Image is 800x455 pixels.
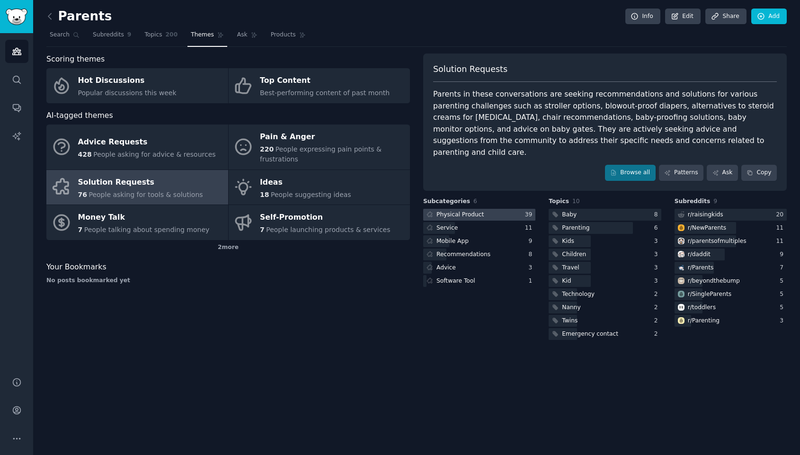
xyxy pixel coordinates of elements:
[423,209,535,221] a: Physical Product39
[625,9,660,25] a: Info
[605,165,656,181] a: Browse all
[549,302,661,313] a: Nanny2
[678,304,684,311] img: toddlers
[675,197,711,206] span: Subreddits
[271,191,351,198] span: People suggesting ideas
[436,211,484,219] div: Physical Product
[260,145,382,163] span: People expressing pain points & frustrations
[267,27,309,47] a: Products
[529,237,536,246] div: 9
[260,130,405,145] div: Pain & Anger
[46,240,410,255] div: 2 more
[229,205,410,240] a: Self-Promotion7People launching products & services
[665,9,701,25] a: Edit
[675,209,787,221] a: r/raisingkids20
[562,250,586,259] div: Children
[562,303,580,312] div: Nanny
[436,277,475,285] div: Software Tool
[525,211,536,219] div: 39
[78,89,177,97] span: Popular discussions this week
[46,110,113,122] span: AI-tagged themes
[780,303,787,312] div: 5
[166,31,178,39] span: 200
[659,165,703,181] a: Patterns
[675,275,787,287] a: beyondthebumpr/beyondthebump5
[78,73,177,89] div: Hot Discussions
[780,277,787,285] div: 5
[678,238,684,244] img: parentsofmultiples
[260,89,390,97] span: Best-performing content of past month
[141,27,181,47] a: Topics200
[423,235,535,247] a: Mobile App9
[678,317,684,324] img: Parenting
[675,249,787,260] a: dadditr/daddit9
[654,330,661,339] div: 2
[46,9,112,24] h2: Parents
[191,31,214,39] span: Themes
[271,31,296,39] span: Products
[741,165,777,181] button: Copy
[562,237,574,246] div: Kids
[562,211,577,219] div: Baby
[751,9,787,25] a: Add
[525,224,536,232] div: 11
[654,290,661,299] div: 2
[780,317,787,325] div: 3
[549,275,661,287] a: Kid3
[688,317,720,325] div: r/ Parenting
[433,89,777,158] div: Parents in these conversations are seeking recommendations and solutions for various parenting ch...
[675,315,787,327] a: Parentingr/Parenting3
[260,73,390,89] div: Top Content
[678,224,684,231] img: NewParents
[234,27,261,47] a: Ask
[89,27,134,47] a: Subreddits9
[46,125,228,170] a: Advice Requests428People asking for advice & resources
[678,251,684,258] img: daddit
[93,31,124,39] span: Subreddits
[423,275,535,287] a: Software Tool1
[229,125,410,170] a: Pain & Anger220People expressing pain points & frustrations
[654,317,661,325] div: 2
[187,27,227,47] a: Themes
[6,9,27,25] img: GummySearch logo
[89,191,203,198] span: People asking for tools & solutions
[46,277,410,285] div: No posts bookmarked yet
[78,210,210,225] div: Money Talk
[654,303,661,312] div: 2
[93,151,215,158] span: People asking for advice & resources
[436,250,490,259] div: Recommendations
[144,31,162,39] span: Topics
[529,250,536,259] div: 8
[260,210,391,225] div: Self-Promotion
[776,224,787,232] div: 11
[46,54,105,65] span: Scoring themes
[84,226,210,233] span: People talking about spending money
[780,290,787,299] div: 5
[562,330,618,339] div: Emergency contact
[260,145,274,153] span: 220
[423,197,470,206] span: Subcategories
[423,249,535,260] a: Recommendations8
[436,237,469,246] div: Mobile App
[688,277,740,285] div: r/ beyondthebump
[678,264,684,271] img: Parents
[562,277,571,285] div: Kid
[562,290,595,299] div: Technology
[529,277,536,285] div: 1
[776,237,787,246] div: 11
[229,170,410,205] a: Ideas18People suggesting ideas
[654,224,661,232] div: 6
[260,226,265,233] span: 7
[46,205,228,240] a: Money Talk7People talking about spending money
[78,191,87,198] span: 76
[127,31,132,39] span: 9
[549,222,661,234] a: Parenting6
[436,224,458,232] div: Service
[266,226,390,233] span: People launching products & services
[654,277,661,285] div: 3
[713,198,717,205] span: 9
[688,264,714,272] div: r/ Parents
[654,250,661,259] div: 3
[46,27,83,47] a: Search
[423,222,535,234] a: Service11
